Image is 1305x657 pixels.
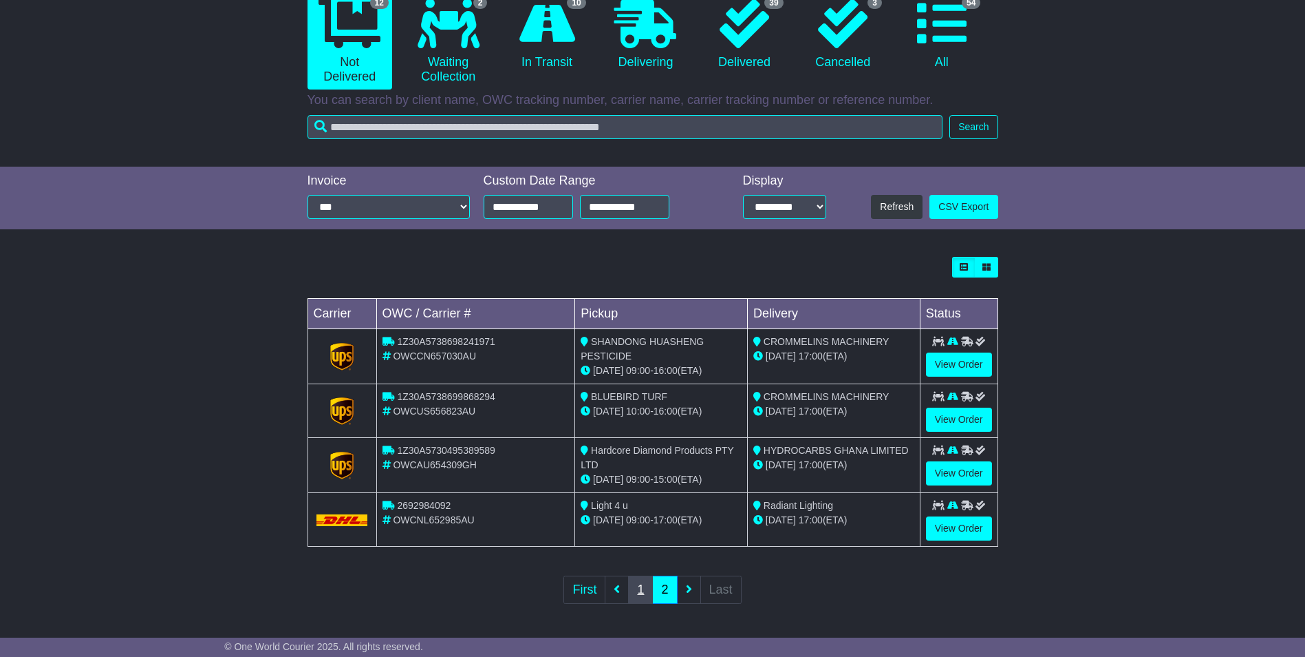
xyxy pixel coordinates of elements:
[799,406,823,417] span: 17:00
[393,459,476,470] span: OWCAU654309GH
[766,406,796,417] span: [DATE]
[929,195,997,219] a: CSV Export
[397,391,495,402] span: 1Z30A5738699868294
[581,513,742,528] div: - (ETA)
[393,406,475,417] span: OWCUS656823AU
[920,299,997,329] td: Status
[753,513,914,528] div: (ETA)
[397,336,495,347] span: 1Z30A5738698241971
[581,445,733,470] span: Hardcore Diamond Products PTY LTD
[626,514,650,525] span: 09:00
[764,391,889,402] span: CROMMELINS MACHINERY
[766,459,796,470] span: [DATE]
[581,364,742,378] div: - (ETA)
[484,174,704,189] div: Custom Date Range
[753,404,914,419] div: (ETA)
[626,406,650,417] span: 10:00
[581,336,704,362] span: SHANDONG HUASHENG PESTICIDE
[308,93,998,108] p: You can search by client name, OWC tracking number, carrier name, carrier tracking number or refe...
[308,174,470,189] div: Invoice
[393,514,474,525] span: OWCNL652985AU
[397,445,495,456] span: 1Z30A5730495389589
[743,174,826,189] div: Display
[949,115,997,139] button: Search
[581,404,742,419] div: - (ETA)
[926,353,992,377] a: View Order
[747,299,920,329] td: Delivery
[575,299,748,329] td: Pickup
[593,406,623,417] span: [DATE]
[766,514,796,525] span: [DATE]
[753,458,914,472] div: (ETA)
[628,576,653,604] a: 1
[654,474,678,485] span: 15:00
[926,517,992,541] a: View Order
[626,474,650,485] span: 09:00
[593,514,623,525] span: [DATE]
[799,459,823,470] span: 17:00
[654,406,678,417] span: 16:00
[871,195,923,219] button: Refresh
[926,461,992,486] a: View Order
[591,500,628,511] span: Light 4 u
[330,343,354,371] img: GetCarrierServiceLogo
[224,641,423,652] span: © One World Courier 2025. All rights reserved.
[308,299,376,329] td: Carrier
[330,397,354,425] img: GetCarrierServiceLogo
[926,408,992,432] a: View Order
[799,514,823,525] span: 17:00
[581,472,742,487] div: - (ETA)
[397,500,451,511] span: 2692984092
[764,445,909,456] span: HYDROCARBS GHANA LIMITED
[626,365,650,376] span: 09:00
[591,391,667,402] span: BLUEBIRD TURF
[563,576,605,604] a: First
[593,365,623,376] span: [DATE]
[316,514,368,525] img: DHL.png
[654,365,678,376] span: 16:00
[799,351,823,362] span: 17:00
[654,514,678,525] span: 17:00
[593,474,623,485] span: [DATE]
[764,500,833,511] span: Radiant Lighting
[753,349,914,364] div: (ETA)
[764,336,889,347] span: CROMMELINS MACHINERY
[766,351,796,362] span: [DATE]
[393,351,476,362] span: OWCCN657030AU
[330,452,354,479] img: GetCarrierServiceLogo
[376,299,575,329] td: OWC / Carrier #
[652,576,677,604] a: 2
